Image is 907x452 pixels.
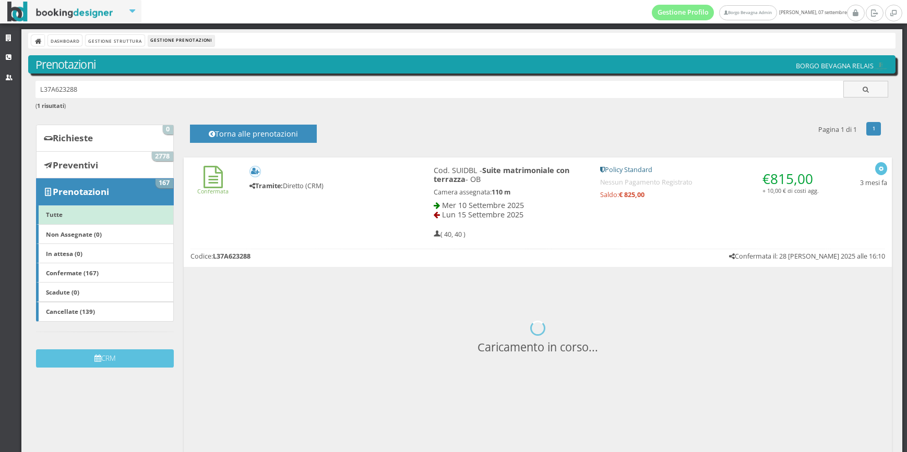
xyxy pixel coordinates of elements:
[197,179,229,195] a: Confermata
[46,288,79,296] b: Scadute (0)
[600,191,819,199] h5: Saldo:
[36,302,173,322] a: Cancellate (139)
[37,102,64,109] b: 1 risultati
[35,81,844,98] input: Ricerca cliente - (inserisci il codice, il nome, il cognome, il numero di telefono o la mail)
[36,243,173,263] a: In attesa (0)
[53,132,93,144] b: Richieste
[190,125,317,143] button: Torna alle prenotazioni
[46,230,102,238] b: Non Assegnate (0)
[35,58,889,71] h3: Prenotazioni
[249,182,398,190] h5: Diretto (CRM)
[762,169,813,188] span: €
[48,35,82,46] a: Dashboard
[874,63,888,70] img: 51bacd86f2fc11ed906d06074585c59a.png
[619,190,645,199] strong: € 825,00
[36,125,173,152] a: Richieste 0
[53,186,109,198] b: Prenotazioni
[46,249,82,258] b: In attesa (0)
[770,169,813,188] span: 815,00
[492,188,510,197] b: 110 m
[434,188,586,196] h5: Camera assegnata:
[434,230,466,238] h5: ( 40, 40 )
[86,35,144,46] a: Gestione Struttura
[729,252,885,260] h5: Confermata il: 28 [PERSON_NAME] 2025 alle 16:10
[184,340,892,448] h3: Caricamento in corso...
[434,166,586,184] h4: Cod. SUIDBL - - OB
[719,5,777,20] a: Borgo Bevagna Admin
[434,165,569,184] b: Suite matrimoniale con terrazza
[156,179,173,188] span: 167
[818,126,857,133] h5: Pagina 1 di 1
[600,178,819,186] h5: Nessun Pagamento Registrato
[762,187,819,194] small: + 10,00 € di costi agg.
[652,5,714,20] a: Gestione Profilo
[652,5,847,20] span: [PERSON_NAME], 07 settembre
[866,122,881,136] a: 1
[46,268,99,277] b: Confermate (167)
[190,252,250,260] h5: Codice:
[600,166,819,174] h5: Policy Standard
[46,210,63,218] b: Tutte
[36,151,173,178] a: Preventivi 2778
[796,62,888,70] h5: BORGO BEVAGNA RELAIS
[36,263,173,283] a: Confermate (167)
[36,205,173,225] a: Tutte
[36,349,173,368] button: CRM
[442,210,523,219] span: Lun 15 Settembre 2025
[860,179,887,187] h5: 3 mesi fa
[148,35,214,46] li: Gestione Prenotazioni
[53,159,98,171] b: Preventivi
[46,307,95,315] b: Cancellate (139)
[36,178,173,205] a: Prenotazioni 167
[36,282,173,302] a: Scadute (0)
[7,2,113,22] img: BookingDesigner.com
[442,200,524,210] span: Mer 10 Settembre 2025
[36,224,173,244] a: Non Assegnate (0)
[249,181,283,190] b: Tramite:
[35,103,889,109] h6: ( )
[213,252,250,261] b: L37A623288
[202,129,305,145] h4: Torna alle prenotazioni
[152,152,173,161] span: 2778
[163,125,173,135] span: 0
